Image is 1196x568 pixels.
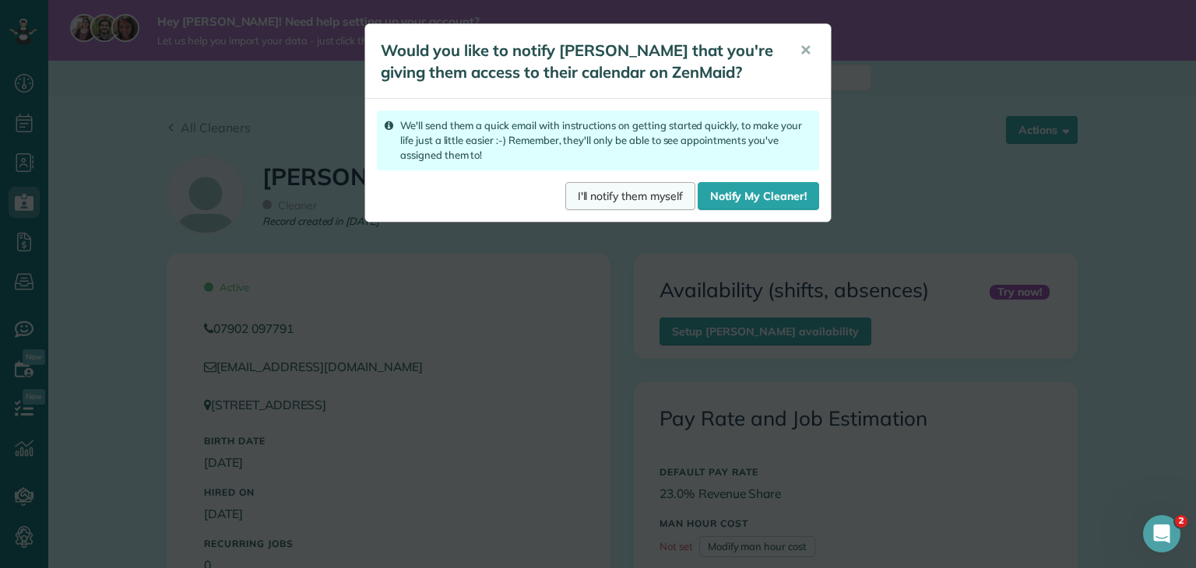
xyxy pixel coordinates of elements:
[565,182,695,210] a: I'll notify them myself
[381,40,778,83] h5: Would you like to notify [PERSON_NAME] that you're giving them access to their calendar on ZenMaid?
[698,182,819,210] a: Notify My Cleaner!
[1143,515,1180,552] iframe: Intercom live chat
[1175,515,1187,528] span: 2
[800,41,811,59] span: ✕
[377,110,819,170] div: We'll send them a quick email with instructions on getting started quickly, to make your life jus...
